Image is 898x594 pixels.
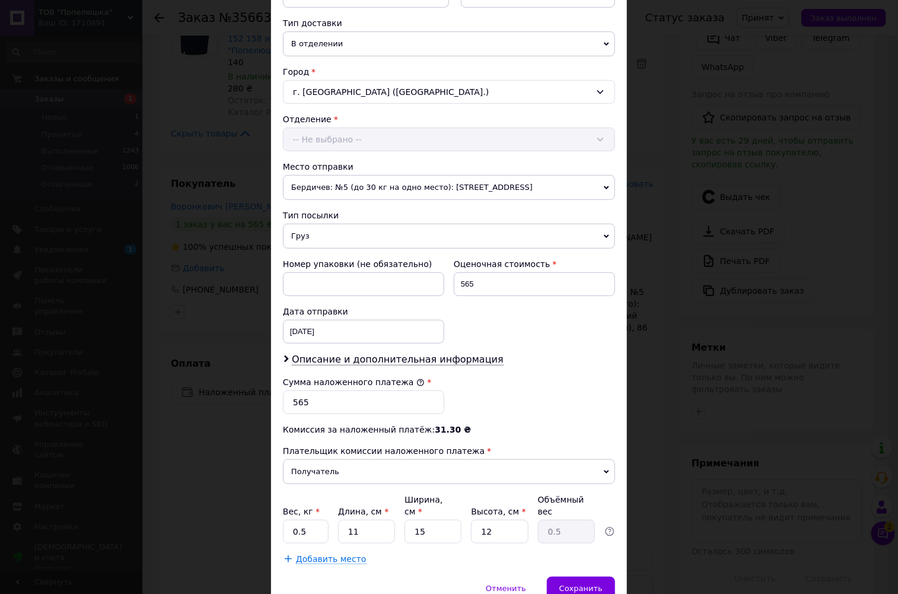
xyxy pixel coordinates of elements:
span: Груз [283,224,615,249]
span: Описание и дополнительная информация [292,354,504,366]
span: В отделении [283,31,615,56]
div: Отделение [283,113,615,125]
span: Отменить [486,584,526,593]
label: Сумма наложенного платежа [283,377,425,387]
span: 31.30 ₴ [435,425,471,434]
label: Длина, см [338,507,389,516]
span: Сохранить [559,584,603,593]
label: Вес, кг [283,507,320,516]
div: Номер упаковки (не обязательно) [283,258,444,270]
span: Добавить место [296,554,367,564]
div: Город [283,66,615,78]
div: Объёмный вес [538,494,595,517]
div: Комиссия за наложенный платёж: [283,424,615,436]
span: Место отправки [283,162,354,171]
div: г. [GEOGRAPHIC_DATA] ([GEOGRAPHIC_DATA].) [283,80,615,104]
span: Бердичев: №5 (до 30 кг на одно место): [STREET_ADDRESS] [283,175,615,200]
span: Получатель [283,459,615,484]
label: Ширина, см [405,495,442,516]
div: Оценочная стоимость [454,258,615,270]
span: Плательщик комиссии наложенного платежа [283,446,485,456]
span: Тип посылки [283,211,339,220]
div: Дата отправки [283,306,444,317]
span: Тип доставки [283,18,342,28]
label: Высота, см [471,507,526,516]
